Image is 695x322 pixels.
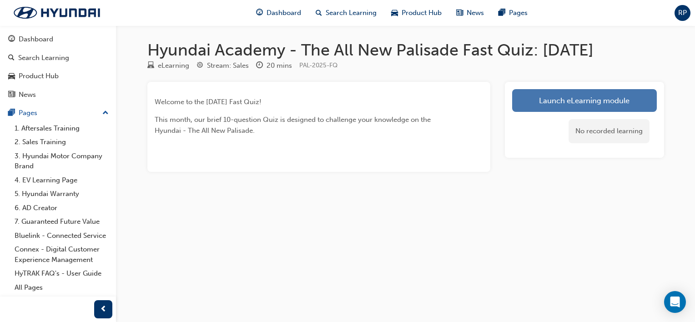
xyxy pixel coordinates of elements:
[8,54,15,62] span: search-icon
[456,7,463,19] span: news-icon
[11,149,112,173] a: 3. Hyundai Motor Company Brand
[316,7,322,19] span: search-icon
[256,60,292,71] div: Duration
[664,291,686,313] div: Open Intercom Messenger
[19,108,37,118] div: Pages
[267,60,292,71] div: 20 mins
[256,62,263,70] span: clock-icon
[19,90,36,100] div: News
[4,105,112,121] button: Pages
[11,242,112,267] a: Connex - Digital Customer Experience Management
[267,8,301,18] span: Dashboard
[102,107,109,119] span: up-icon
[499,7,505,19] span: pages-icon
[308,4,384,22] a: search-iconSearch Learning
[100,304,107,315] span: prev-icon
[196,62,203,70] span: target-icon
[11,135,112,149] a: 2. Sales Training
[11,121,112,136] a: 1. Aftersales Training
[11,187,112,201] a: 5. Hyundai Warranty
[384,4,449,22] a: car-iconProduct Hub
[449,4,491,22] a: news-iconNews
[147,40,664,60] h1: Hyundai Academy - The All New Palisade Fast Quiz: [DATE]
[4,31,112,48] a: Dashboard
[4,86,112,103] a: News
[4,68,112,85] a: Product Hub
[326,8,377,18] span: Search Learning
[11,267,112,281] a: HyTRAK FAQ's - User Guide
[18,53,69,63] div: Search Learning
[11,215,112,229] a: 7. Guaranteed Future Value
[196,60,249,71] div: Stream
[675,5,690,21] button: RP
[249,4,308,22] a: guage-iconDashboard
[467,8,484,18] span: News
[569,119,650,143] div: No recorded learning
[491,4,535,22] a: pages-iconPages
[8,35,15,44] span: guage-icon
[155,116,433,135] span: This month, our brief 10-question Quiz is designed to challenge your knowledge on the Hyundai - T...
[11,229,112,243] a: Bluelink - Connected Service
[147,62,154,70] span: learningResourceType_ELEARNING-icon
[155,98,262,106] span: Welcome to the [DATE] Fast Quiz!
[147,60,189,71] div: Type
[509,8,528,18] span: Pages
[11,173,112,187] a: 4. EV Learning Page
[4,50,112,66] a: Search Learning
[4,29,112,105] button: DashboardSearch LearningProduct HubNews
[19,34,53,45] div: Dashboard
[207,60,249,71] div: Stream: Sales
[391,7,398,19] span: car-icon
[19,71,59,81] div: Product Hub
[678,8,687,18] span: RP
[158,60,189,71] div: eLearning
[11,281,112,295] a: All Pages
[8,91,15,99] span: news-icon
[5,3,109,22] img: Trak
[402,8,442,18] span: Product Hub
[256,7,263,19] span: guage-icon
[512,89,657,112] a: Launch eLearning module
[11,201,112,215] a: 6. AD Creator
[8,72,15,80] span: car-icon
[299,61,337,69] span: Learning resource code
[8,109,15,117] span: pages-icon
